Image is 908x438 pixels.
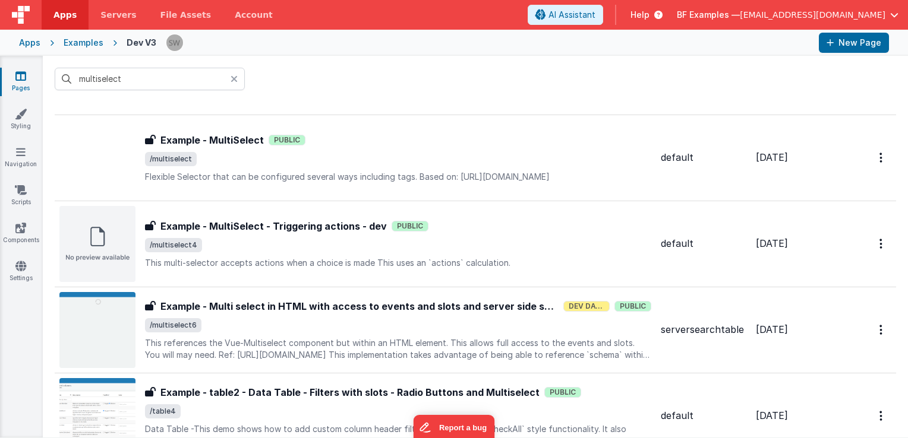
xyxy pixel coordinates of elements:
span: Public [544,387,581,398]
div: default [661,409,746,423]
h3: Example - MultiSelect - Triggering actions - dev [160,219,387,233]
span: Public [392,221,428,231]
div: Apps [19,37,40,49]
h3: Example - MultiSelect [160,133,264,147]
button: Options [872,145,891,170]
button: New Page [819,33,889,53]
p: This multi-selector accepts actions when a choice is made This uses an `actions` calculation. [145,257,651,269]
div: default [661,237,746,250]
span: Public [614,301,651,312]
button: AI Assistant [528,5,603,25]
span: /multiselect4 [145,238,202,252]
button: Options [872,231,891,256]
span: [DATE] [756,323,788,335]
h3: Example - table2 - Data Table - Filters with slots - Radio Buttons and Multiselect [160,385,540,399]
span: [DATE] [756,151,788,163]
span: Dev Data [563,301,610,312]
span: BF Examples — [677,9,740,21]
input: Search pages, id's ... [55,68,245,90]
span: Apps [53,9,77,21]
h3: Example - Multi select in HTML with access to events and slots and server side search [160,299,559,313]
span: [EMAIL_ADDRESS][DOMAIN_NAME] [740,9,885,21]
button: BF Examples — [EMAIL_ADDRESS][DOMAIN_NAME] [677,9,898,21]
div: default [661,151,746,164]
span: Help [630,9,650,21]
span: Servers [100,9,136,21]
span: /table4 [145,404,181,418]
p: This references the Vue-Multiselect component but within an HTML element. This allows full access... [145,337,651,361]
div: Dev V3 [127,37,156,49]
span: /multiselect6 [145,318,201,332]
button: Options [872,318,891,342]
span: Public [269,135,305,145]
span: [DATE] [756,237,788,249]
div: Examples [64,37,103,49]
img: d5d5e22eeaee244ecab42caaf22dbd7e [166,34,183,51]
div: serversearchtable [661,323,746,337]
span: /multiselect [145,152,197,166]
span: File Assets [160,9,212,21]
span: [DATE] [756,410,788,421]
p: Flexible Selector that can be configured several ways including tags. Based on: [URL][DOMAIN_NAME] [145,171,651,183]
button: Options [872,404,891,428]
span: AI Assistant [548,9,595,21]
